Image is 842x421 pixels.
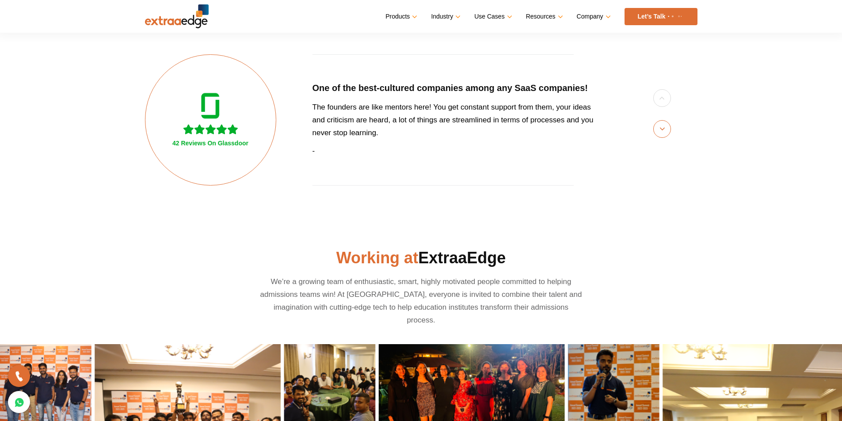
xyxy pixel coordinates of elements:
[625,8,697,25] a: Let’s Talk
[431,10,459,23] a: Industry
[145,247,697,269] h2: ExtraaEdge
[172,140,248,147] h3: 42 Reviews On Glassdoor
[577,10,609,23] a: Company
[474,10,510,23] a: Use Cases
[336,249,418,267] span: Working at
[526,10,561,23] a: Resources
[653,120,671,138] button: Next
[312,83,603,94] h5: One of the best-cultured companies among any SaaS companies!
[312,144,603,157] p: -
[312,101,603,139] p: The founders are like mentors here! You get constant support from them, your ideas and criticism ...
[259,275,583,326] p: We’re a growing team of enthusiastic, smart, highly motivated people committed to helping admissi...
[385,10,415,23] a: Products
